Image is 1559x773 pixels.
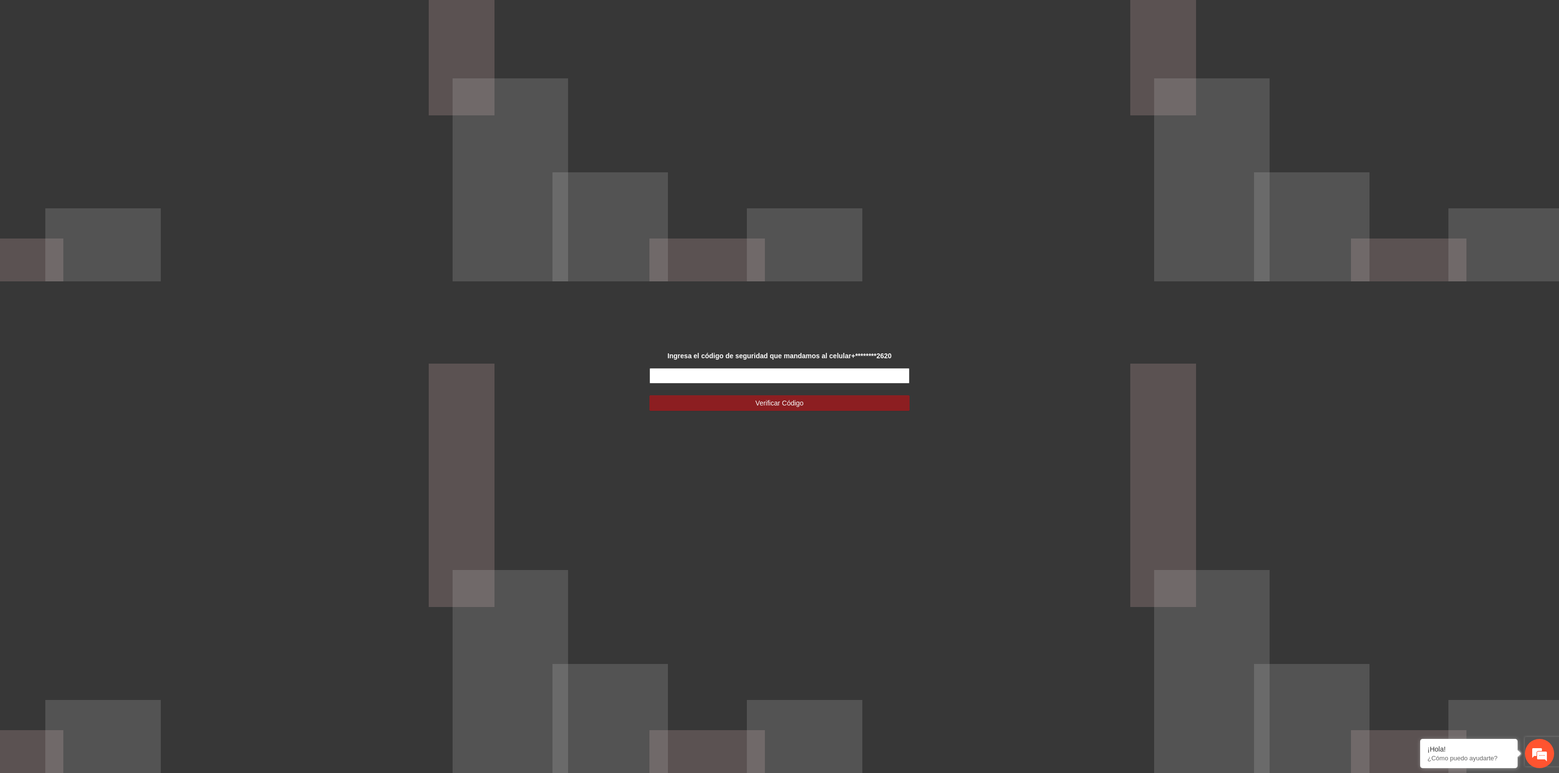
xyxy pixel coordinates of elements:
[160,5,183,28] div: Minimizar ventana de chat en vivo
[667,352,892,360] strong: Ingresa el código de seguridad que mandamos al celular +********2620
[51,50,164,62] div: Chatee con nosotros ahora
[649,395,909,411] button: Verificar Código
[5,266,186,300] textarea: Escriba su mensaje y pulse “Intro”
[756,398,804,408] span: Verificar Código
[57,130,134,228] span: Estamos en línea.
[1427,745,1510,753] div: ¡Hola!
[1427,755,1510,762] p: ¿Cómo puedo ayudarte?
